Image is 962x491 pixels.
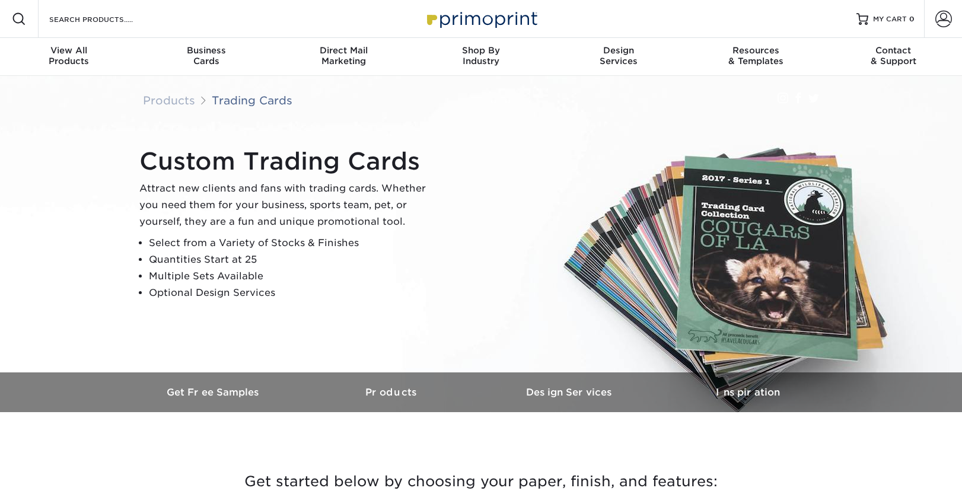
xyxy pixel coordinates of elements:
a: Products [303,372,481,412]
a: BusinessCards [138,38,275,76]
span: Shop By [412,45,550,56]
img: Primoprint [422,6,540,31]
span: MY CART [873,14,907,24]
a: Get Free Samples [125,372,303,412]
span: Contact [824,45,962,56]
h3: Inspiration [659,387,837,398]
p: Attract new clients and fans with trading cards. Whether you need them for your business, sports ... [139,180,436,230]
li: Select from a Variety of Stocks & Finishes [149,235,436,251]
a: Direct MailMarketing [275,38,412,76]
span: 0 [909,15,915,23]
span: Design [550,45,687,56]
div: Services [550,45,687,66]
a: Resources& Templates [687,38,825,76]
h3: Get Free Samples [125,387,303,398]
h1: Custom Trading Cards [139,147,436,176]
li: Optional Design Services [149,285,436,301]
a: Design Services [481,372,659,412]
div: & Templates [687,45,825,66]
a: DesignServices [550,38,687,76]
a: Trading Cards [212,94,292,107]
div: & Support [824,45,962,66]
li: Quantities Start at 25 [149,251,436,268]
input: SEARCH PRODUCTS..... [48,12,164,26]
div: Industry [412,45,550,66]
a: Contact& Support [824,38,962,76]
h3: Products [303,387,481,398]
a: Shop ByIndustry [412,38,550,76]
span: Resources [687,45,825,56]
li: Multiple Sets Available [149,268,436,285]
div: Cards [138,45,275,66]
div: Marketing [275,45,412,66]
h3: Design Services [481,387,659,398]
a: Inspiration [659,372,837,412]
span: Business [138,45,275,56]
a: Products [143,94,195,107]
span: Direct Mail [275,45,412,56]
